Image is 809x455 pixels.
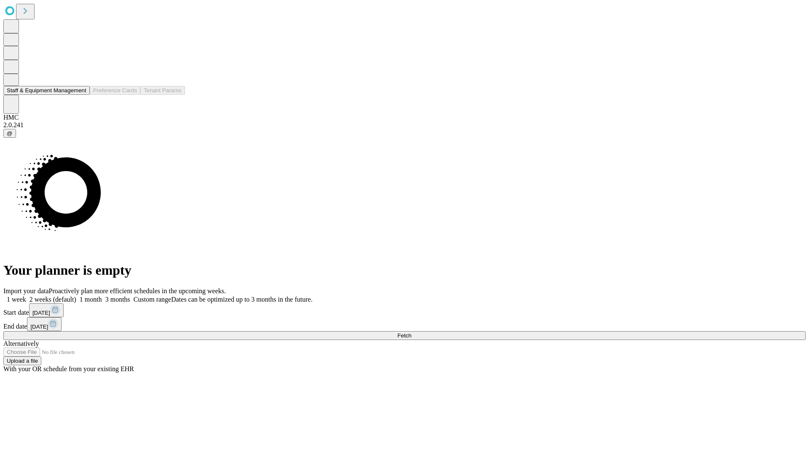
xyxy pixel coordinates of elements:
div: HMC [3,114,806,121]
button: Preference Cards [90,86,140,95]
span: Alternatively [3,340,39,347]
span: [DATE] [30,324,48,330]
button: Upload a file [3,356,41,365]
span: Import your data [3,287,49,294]
button: Fetch [3,331,806,340]
button: Tenant Params [140,86,185,95]
span: 3 months [105,296,130,303]
span: [DATE] [32,310,50,316]
span: 2 weeks (default) [29,296,76,303]
span: Dates can be optimized up to 3 months in the future. [171,296,312,303]
span: 1 month [80,296,102,303]
span: @ [7,130,13,136]
button: @ [3,129,16,138]
button: [DATE] [29,303,64,317]
span: Custom range [134,296,171,303]
div: End date [3,317,806,331]
span: 1 week [7,296,26,303]
h1: Your planner is empty [3,262,806,278]
span: Proactively plan more efficient schedules in the upcoming weeks. [49,287,226,294]
button: [DATE] [27,317,62,331]
div: Start date [3,303,806,317]
span: With your OR schedule from your existing EHR [3,365,134,372]
span: Fetch [397,332,411,339]
div: 2.0.241 [3,121,806,129]
button: Staff & Equipment Management [3,86,90,95]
